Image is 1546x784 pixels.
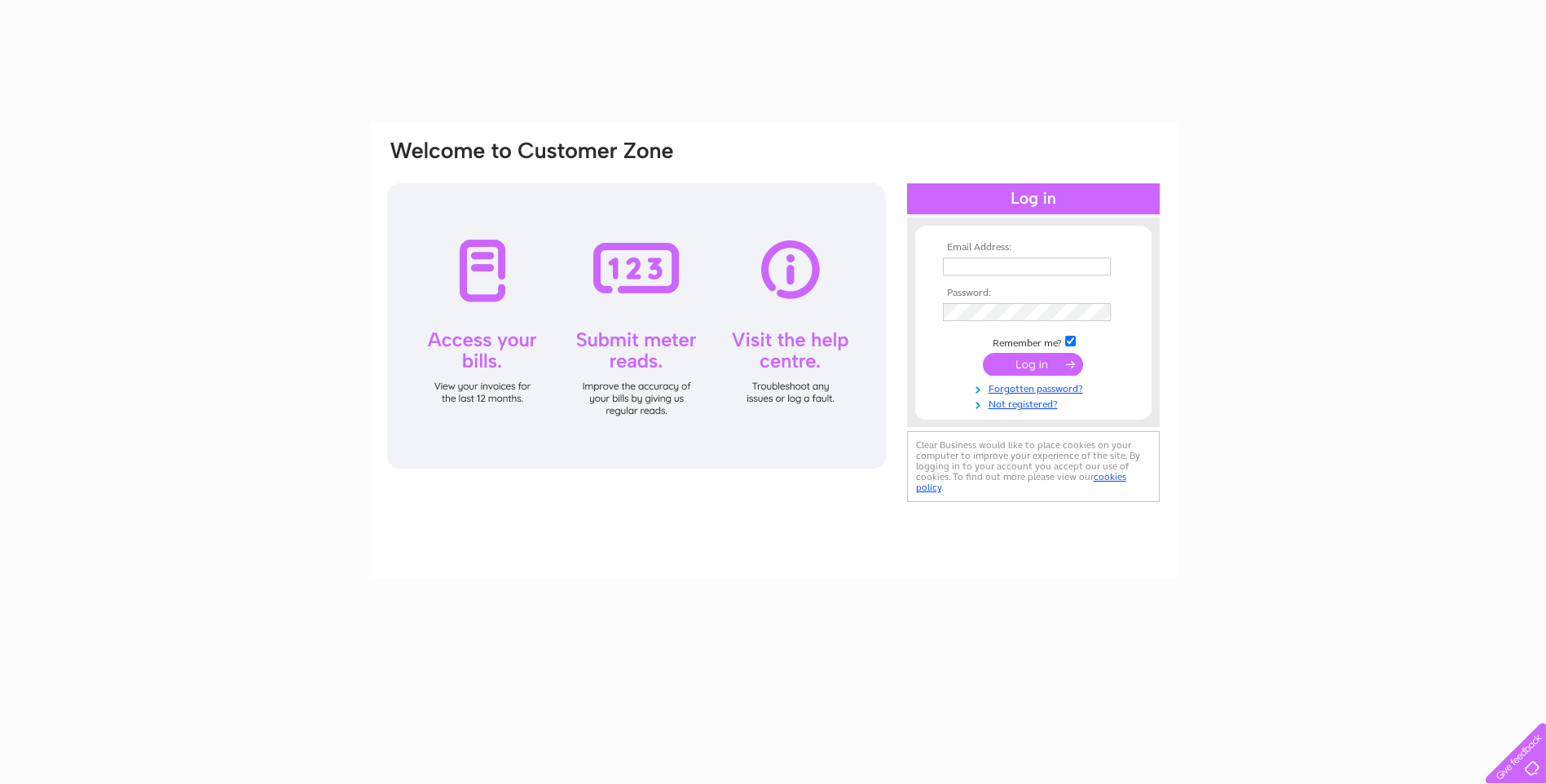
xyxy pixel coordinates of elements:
[939,242,1128,253] th: Email Address:
[939,288,1128,299] th: Password:
[983,353,1083,376] input: Submit
[939,333,1128,350] td: Remember me?
[907,431,1160,502] div: Clear Business would like to place cookies on your computer to improve your experience of the sit...
[916,471,1126,493] a: cookies policy
[943,395,1128,411] a: Not registered?
[943,380,1128,395] a: Forgotten password?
